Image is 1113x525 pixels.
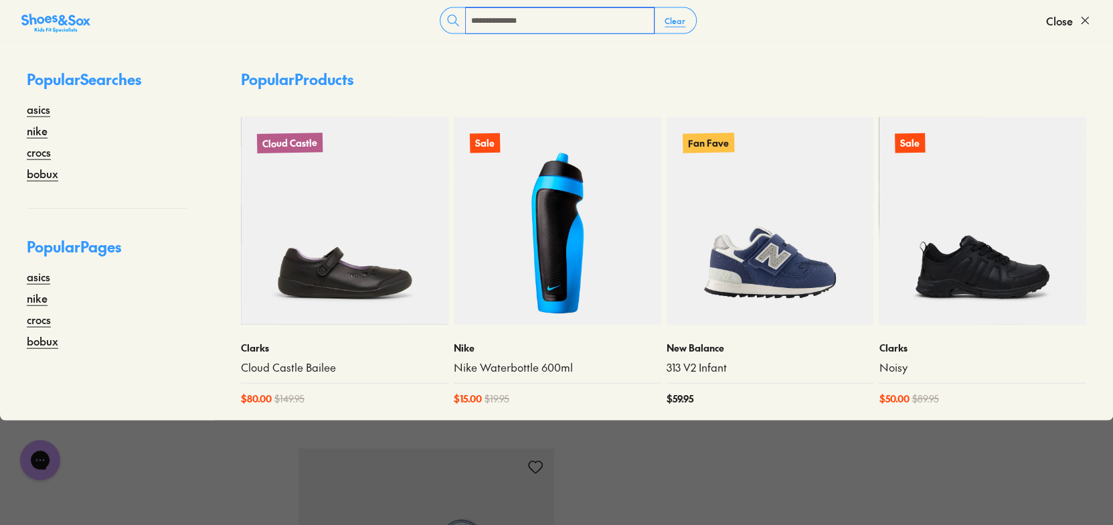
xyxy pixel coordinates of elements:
[654,9,696,33] button: Clear
[27,68,187,101] p: Popular Searches
[879,392,909,406] span: $ 50.00
[667,117,874,325] a: Fan Fave
[21,10,90,31] a: Shoes &amp; Sox
[27,290,48,306] a: nike
[13,435,67,485] iframe: Gorgias live chat messenger
[241,392,272,406] span: $ 80.00
[27,101,50,117] a: asics
[454,392,482,406] span: $ 15.00
[27,144,51,160] a: crocs
[667,392,693,406] span: $ 59.95
[454,341,661,355] p: Nike
[879,341,1086,355] p: Clarks
[667,341,874,355] p: New Balance
[27,311,51,327] a: crocs
[879,117,1086,325] a: Sale
[912,392,938,406] span: $ 89.95
[241,360,448,375] a: Cloud Castle Bailee
[241,117,448,325] a: Cloud Castle
[257,133,323,153] p: Cloud Castle
[27,333,58,349] a: bobux
[21,13,90,34] img: SNS_Logo_Responsive.svg
[454,117,661,325] a: Sale
[241,68,353,90] p: Popular Products
[241,341,448,355] p: Clarks
[1046,6,1092,35] button: Close
[27,165,58,181] a: bobux
[879,360,1086,375] a: Noisy
[667,360,874,375] a: 313 V2 Infant
[485,392,509,406] span: $ 19.95
[470,133,500,153] p: Sale
[454,360,661,375] a: Nike Waterbottle 600ml
[682,133,734,153] p: Fan Fave
[895,133,925,153] p: Sale
[274,392,305,406] span: $ 149.95
[27,123,48,139] a: nike
[1046,13,1073,29] span: Close
[27,236,187,269] p: Popular Pages
[27,269,50,285] a: asics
